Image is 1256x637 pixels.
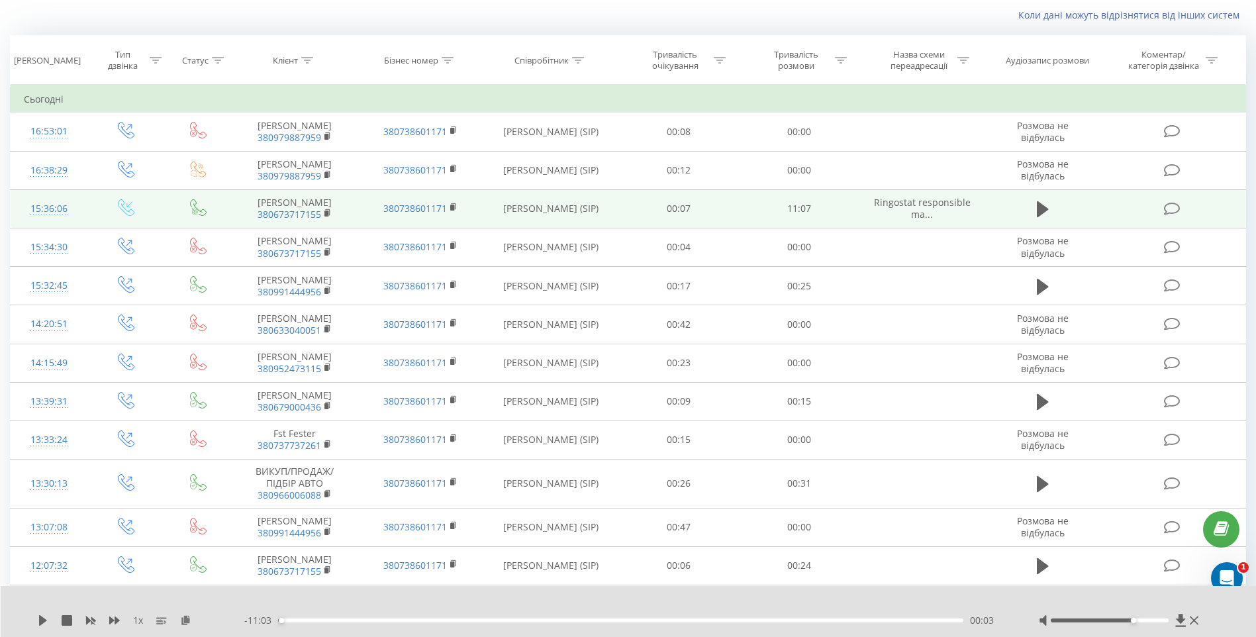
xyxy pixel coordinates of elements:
div: 16:53:01 [24,119,74,144]
a: 380738601171 [383,477,447,489]
td: 00:07 [618,189,739,228]
td: 00:00 [739,113,859,151]
div: 16:38:29 [24,158,74,183]
td: [PERSON_NAME] [232,151,358,189]
td: 00:00 [739,508,859,546]
a: 380979887959 [258,131,321,144]
td: 00:06 [618,546,739,585]
span: - 11:03 [244,614,278,627]
div: 14:20:51 [24,311,74,337]
div: 15:32:45 [24,273,74,299]
td: 00:08 [618,113,739,151]
div: 13:33:24 [24,427,74,453]
a: 380673717155 [258,565,321,577]
td: [PERSON_NAME] (SIP) [483,344,618,382]
span: Розмова не відбулась [1017,312,1069,336]
td: 00:00 [739,151,859,189]
td: [PERSON_NAME] (SIP) [483,151,618,189]
td: [PERSON_NAME] (SIP) [483,546,618,585]
a: 380673717155 [258,247,321,260]
td: [PERSON_NAME] [232,382,358,420]
div: Назва схеми переадресації [883,49,954,72]
td: 00:00 [739,305,859,344]
td: 00:42 [618,305,739,344]
td: [PERSON_NAME] (SIP) [483,267,618,305]
td: [PERSON_NAME] [232,189,358,228]
td: [PERSON_NAME] (SIP) [483,508,618,546]
td: 00:31 [739,460,859,509]
a: 380738601171 [383,559,447,571]
td: 00:12 [618,151,739,189]
td: [PERSON_NAME] (SIP) [483,420,618,459]
td: 00:26 [618,460,739,509]
td: [PERSON_NAME] [232,228,358,266]
span: Ringostat responsible ma... [874,196,971,220]
td: 00:47 [618,508,739,546]
span: 00:03 [970,614,994,627]
a: 380738601171 [383,520,447,533]
div: 13:30:13 [24,471,74,497]
div: Коментар/категорія дзвінка [1125,49,1202,72]
div: 15:34:30 [24,234,74,260]
div: Бізнес номер [384,55,438,66]
div: Тривалість очікування [640,49,710,72]
a: 380738601171 [383,125,447,138]
td: 00:00 [739,228,859,266]
span: 1 x [133,614,143,627]
a: 380737737261 [258,439,321,452]
td: ВИКУП/ПРОДАЖ/ПІДБІР АВТО [232,460,358,509]
td: 00:04 [618,228,739,266]
div: 15:36:06 [24,196,74,222]
td: [PERSON_NAME] (SIP) [483,228,618,266]
a: 380952473115 [258,362,321,375]
div: 13:07:08 [24,514,74,540]
a: 380738601171 [383,356,447,369]
div: Клієнт [273,55,298,66]
iframe: Intercom live chat [1211,562,1243,594]
td: Сьогодні [11,86,1246,113]
td: [PERSON_NAME] [232,344,358,382]
span: Розмова не відбулась [1017,234,1069,259]
div: 14:15:49 [24,350,74,376]
a: 380738601171 [383,164,447,176]
a: 380738601171 [383,318,447,330]
span: Розмова не відбулась [1017,427,1069,452]
td: [PERSON_NAME] (SIP) [483,460,618,509]
td: Fst Fester [232,420,358,459]
div: Тривалість розмови [761,49,832,72]
a: 380738601171 [383,433,447,446]
td: [PERSON_NAME] [232,267,358,305]
td: 00:23 [618,344,739,382]
div: Статус [182,55,209,66]
td: 00:24 [739,546,859,585]
td: [PERSON_NAME] [232,546,358,585]
td: [PERSON_NAME] (SIP) [483,305,618,344]
div: Accessibility label [279,618,284,623]
a: 380633040051 [258,324,321,336]
td: [PERSON_NAME] (SIP) [483,382,618,420]
a: 380738601171 [383,279,447,292]
div: [PERSON_NAME] [14,55,81,66]
div: Тип дзвінка [99,49,146,72]
a: 380991444956 [258,285,321,298]
a: 380966006088 [258,489,321,501]
td: [PERSON_NAME] [232,113,358,151]
a: Коли дані можуть відрізнятися вiд інших систем [1018,9,1246,21]
a: 380738601171 [383,202,447,215]
div: 13:39:31 [24,389,74,415]
div: Accessibility label [1131,618,1136,623]
div: 12:07:32 [24,553,74,579]
div: Співробітник [514,55,569,66]
a: 380679000436 [258,401,321,413]
span: Розмова не відбулась [1017,158,1069,182]
a: 380991444956 [258,526,321,539]
div: Аудіозапис розмови [1006,55,1089,66]
span: Розмова не відбулась [1017,350,1069,375]
td: 00:15 [618,420,739,459]
td: 00:15 [739,382,859,420]
span: 1 [1238,562,1249,573]
a: 380738601171 [383,240,447,253]
td: 00:00 [739,420,859,459]
td: [PERSON_NAME] [232,305,358,344]
td: [PERSON_NAME] [232,508,358,546]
